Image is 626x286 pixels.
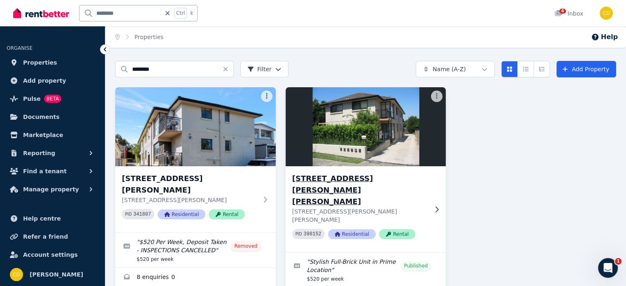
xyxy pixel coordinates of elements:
span: 1 [615,258,621,265]
a: 3/37 Ferguson Avenue, Wiley Park[STREET_ADDRESS][PERSON_NAME][STREET_ADDRESS][PERSON_NAME]PID 341... [115,87,276,233]
span: Add property [23,76,66,86]
img: Chris Dimitropoulos [600,7,613,20]
span: Documents [23,112,60,122]
button: Reporting [7,145,98,161]
span: BETA [44,95,61,103]
a: PulseBETA [7,91,98,107]
code: 341807 [133,212,151,217]
span: Manage property [23,184,79,194]
iframe: Intercom live chat [598,258,618,278]
a: Properties [135,34,164,40]
span: Account settings [23,250,78,260]
a: Documents [7,109,98,125]
h3: [STREET_ADDRESS][PERSON_NAME] [122,173,258,196]
img: Chris Dimitropoulos [10,268,23,281]
a: Add Property [556,61,616,77]
h3: [STREET_ADDRESS][PERSON_NAME][PERSON_NAME] [292,173,428,207]
span: Help centre [23,214,61,223]
button: More options [261,91,272,102]
span: 4 [559,9,566,14]
span: [PERSON_NAME] [30,270,83,279]
img: 4/37 Ferguson Ave, Wiley Park [282,85,450,168]
span: Properties [23,58,57,67]
button: Name (A-Z) [416,61,495,77]
span: Residential [158,209,205,219]
a: 4/37 Ferguson Ave, Wiley Park[STREET_ADDRESS][PERSON_NAME][PERSON_NAME][STREET_ADDRESS][PERSON_NA... [286,87,446,252]
span: Filter [247,65,272,73]
button: Filter [240,61,289,77]
small: PID [125,212,132,216]
span: Pulse [23,94,41,104]
code: 398152 [304,231,321,237]
img: 3/37 Ferguson Avenue, Wiley Park [115,87,276,166]
button: Card view [501,61,518,77]
p: [STREET_ADDRESS][PERSON_NAME] [122,196,258,204]
small: PID [296,232,302,236]
a: Marketplace [7,127,98,143]
button: Manage property [7,181,98,198]
p: [STREET_ADDRESS][PERSON_NAME][PERSON_NAME] [292,207,428,224]
button: Find a tenant [7,163,98,179]
span: ORGANISE [7,45,33,51]
span: Find a tenant [23,166,67,176]
span: Reporting [23,148,55,158]
span: Marketplace [23,130,63,140]
button: More options [431,91,442,102]
button: Clear search [222,61,234,77]
span: Rental [209,209,245,219]
a: Help centre [7,210,98,227]
span: Ctrl [174,8,187,19]
button: Expanded list view [533,61,550,77]
a: Refer a friend [7,228,98,245]
div: View options [501,61,550,77]
div: Inbox [554,9,583,18]
img: RentBetter [13,7,69,19]
a: Properties [7,54,98,71]
span: Name (A-Z) [433,65,466,73]
button: Help [591,32,618,42]
a: Account settings [7,246,98,263]
span: k [190,10,193,16]
span: Rental [379,229,415,239]
a: Edit listing: $520 Per Week, Deposit Taken - INSPECTIONS CANCELLED [115,233,276,267]
a: Add property [7,72,98,89]
nav: Breadcrumb [105,26,173,48]
button: Compact list view [517,61,534,77]
span: Refer a friend [23,232,68,242]
span: Residential [328,229,376,239]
